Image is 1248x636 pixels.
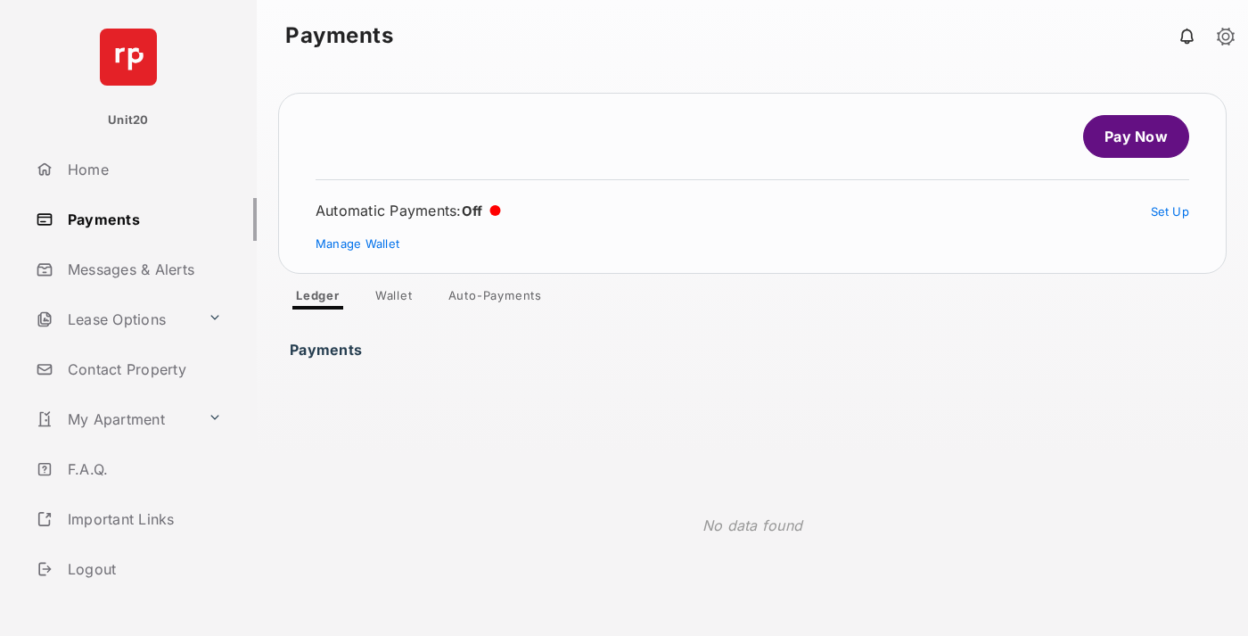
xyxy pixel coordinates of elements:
span: Off [462,202,483,219]
a: Home [29,148,257,191]
a: Set Up [1151,204,1190,219]
a: Ledger [282,288,354,310]
a: Important Links [29,498,229,541]
a: Auto-Payments [434,288,556,310]
p: Unit20 [108,112,149,129]
a: Wallet [361,288,427,310]
div: Automatic Payments : [316,202,501,219]
h3: Payments [290,342,367,349]
a: Payments [29,198,257,241]
a: Lease Options [29,298,201,341]
p: No data found [702,515,802,536]
a: My Apartment [29,398,201,441]
a: Logout [29,548,257,591]
a: Manage Wallet [316,236,399,251]
strong: Payments [285,25,393,46]
a: Messages & Alerts [29,248,257,291]
a: Contact Property [29,348,257,391]
a: F.A.Q. [29,448,257,491]
img: svg+xml;base64,PHN2ZyB4bWxucz0iaHR0cDovL3d3dy53My5vcmcvMjAwMC9zdmciIHdpZHRoPSI2NCIgaGVpZ2h0PSI2NC... [100,29,157,86]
